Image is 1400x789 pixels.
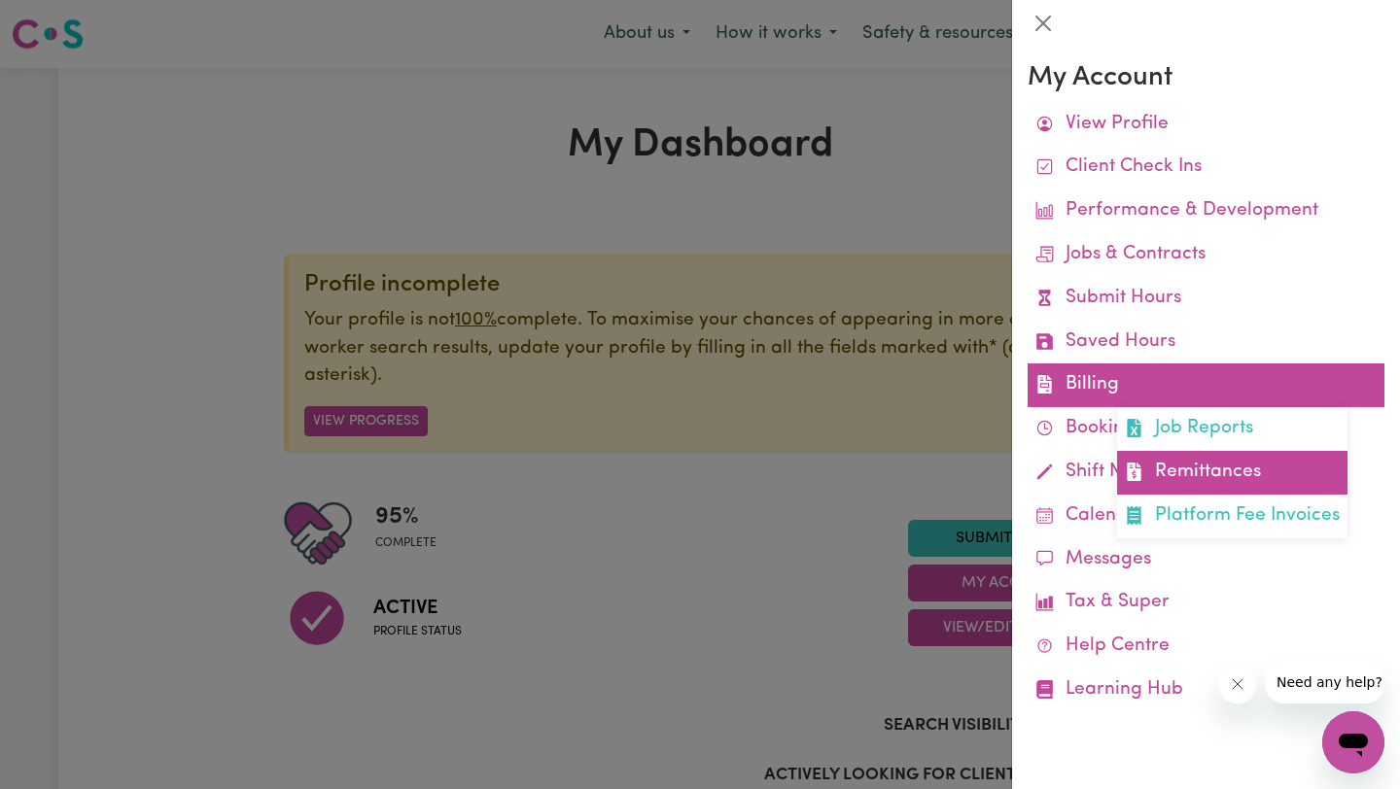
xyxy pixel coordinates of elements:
a: Learning Hub [1028,669,1384,712]
a: Saved Hours [1028,321,1384,364]
iframe: Close message [1218,665,1257,703]
a: Shift Notes [1028,451,1384,495]
a: Performance & Development [1028,189,1384,233]
iframe: Button to launch messaging window [1322,711,1384,773]
a: Submit Hours [1028,277,1384,321]
a: Tax & Super [1028,581,1384,625]
a: Client Check Ins [1028,146,1384,189]
a: Calendar [1028,495,1384,538]
a: Bookings [1028,407,1384,451]
a: Remittances [1117,451,1347,495]
a: View Profile [1028,103,1384,147]
a: Jobs & Contracts [1028,233,1384,277]
a: Platform Fee Invoices [1117,495,1347,538]
a: Messages [1028,538,1384,582]
a: Help Centre [1028,625,1384,669]
button: Close [1028,8,1059,39]
a: Job Reports [1117,407,1347,451]
a: BillingJob ReportsRemittancesPlatform Fee Invoices [1028,363,1384,407]
iframe: Message from company [1265,661,1384,703]
h3: My Account [1028,62,1384,95]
